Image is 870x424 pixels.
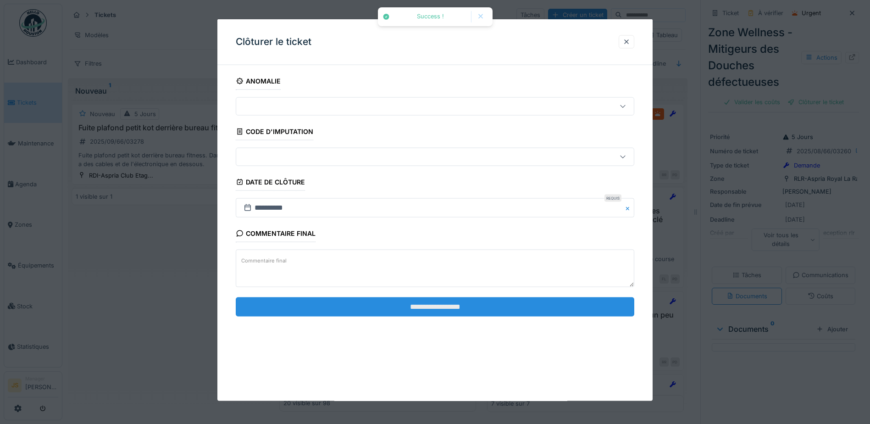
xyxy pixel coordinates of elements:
div: Date de clôture [236,175,305,191]
h3: Clôturer le ticket [236,36,311,48]
div: Anomalie [236,74,281,90]
div: Success ! [394,13,466,21]
button: Close [624,198,634,218]
div: Commentaire final [236,227,316,242]
label: Commentaire final [239,255,288,266]
div: Requis [604,195,621,202]
div: Code d'imputation [236,125,313,140]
